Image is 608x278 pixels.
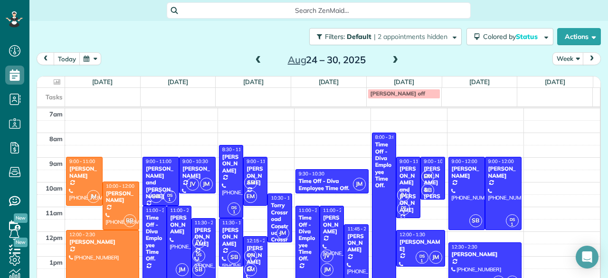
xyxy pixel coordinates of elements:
[321,263,333,276] span: JM
[106,183,134,189] span: 10:00 - 12:00
[228,208,240,217] small: 1
[552,52,584,65] button: Week
[192,236,205,249] span: JV
[246,165,265,186] div: [PERSON_NAME]
[145,165,176,200] div: [PERSON_NAME] and [PERSON_NAME]
[510,217,515,222] span: DS
[276,227,289,240] span: JM
[347,233,365,253] div: [PERSON_NAME]
[271,195,299,201] span: 10:30 - 12:30
[399,165,418,213] div: [PERSON_NAME] and [PERSON_NAME]
[105,190,136,204] div: [PERSON_NAME]
[309,28,462,45] button: Filters: Default | 2 appointments hidden
[353,178,366,191] span: JM
[69,165,100,179] div: [PERSON_NAME]
[583,52,601,65] button: next
[398,208,409,217] small: 1
[299,171,324,177] span: 9:30 - 10:30
[469,214,482,227] span: SB
[247,158,272,164] span: 9:00 - 11:00
[557,28,601,45] button: Actions
[200,178,213,191] span: JM
[399,231,425,238] span: 12:00 - 1:30
[325,32,345,41] span: Filters:
[399,239,442,252] div: [PERSON_NAME]
[69,239,136,245] div: [PERSON_NAME]
[193,255,205,264] small: 1
[222,146,248,153] span: 8:30 - 11:30
[397,189,410,201] span: JV
[245,255,256,264] small: 1
[46,184,63,192] span: 10am
[194,227,213,247] div: [PERSON_NAME]
[506,220,518,229] small: 1
[222,153,240,174] div: [PERSON_NAME]
[46,234,63,241] span: 12pm
[123,214,136,227] span: BB
[416,257,428,266] small: 1
[228,251,240,264] span: SB
[483,32,541,41] span: Colored by
[394,78,414,86] a: [DATE]
[186,178,199,191] span: JV
[321,249,333,262] span: JV
[247,238,272,244] span: 12:15 - 2:00
[248,252,253,257] span: DS
[145,214,164,262] div: Time Off - Diva Employee Time Off.
[192,263,205,276] span: SB
[231,205,237,210] span: DS
[452,244,477,250] span: 12:30 - 2:30
[87,190,100,203] span: JM
[298,214,317,262] div: Time Off - Diva Employee Time Off.
[375,141,393,189] div: Time Off - Diva Employee Time Off.
[288,54,306,66] span: Aug
[299,207,324,213] span: 11:00 - 3:00
[576,246,598,268] div: Open Intercom Messenger
[246,245,265,265] div: [PERSON_NAME]
[92,78,113,86] a: [DATE]
[323,214,341,235] div: [PERSON_NAME]
[182,158,208,164] span: 9:00 - 10:30
[488,165,519,179] div: [PERSON_NAME]
[54,52,80,65] button: today
[452,158,477,164] span: 9:00 - 12:00
[222,227,240,247] div: [PERSON_NAME]
[347,32,372,41] span: Default
[14,213,28,223] span: New
[429,251,442,264] span: JM
[545,78,565,86] a: [DATE]
[196,252,201,257] span: DS
[401,205,406,210] span: DS
[323,207,349,213] span: 11:00 - 2:00
[49,160,63,167] span: 9am
[451,251,519,258] div: [PERSON_NAME]
[49,135,63,143] span: 8am
[167,192,172,198] span: DS
[419,253,425,259] span: DS
[222,220,248,226] span: 11:30 - 1:30
[243,78,264,86] a: [DATE]
[375,134,398,140] span: 8:00 - 3:00
[244,176,257,189] span: SB
[176,263,189,276] span: JM
[374,32,447,41] span: | 2 appointments hidden
[182,165,213,179] div: [PERSON_NAME]
[304,28,462,45] a: Filters: Default | 2 appointments hidden
[49,110,63,118] span: 7am
[150,190,162,203] span: SB
[46,209,63,217] span: 11am
[347,226,373,232] span: 11:45 - 2:45
[146,207,171,213] span: 11:00 - 3:00
[168,78,188,86] a: [DATE]
[69,231,95,238] span: 12:00 - 2:30
[469,78,490,86] a: [DATE]
[488,158,514,164] span: 9:00 - 12:00
[270,202,289,263] div: Torry Crossroad Construc - Crossroad Contruction
[399,158,425,164] span: 9:00 - 11:30
[146,158,171,164] span: 9:00 - 11:00
[170,214,188,235] div: [PERSON_NAME]
[49,259,63,266] span: 1pm
[370,90,425,97] span: [PERSON_NAME] off
[319,78,339,86] a: [DATE]
[244,190,257,203] span: EM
